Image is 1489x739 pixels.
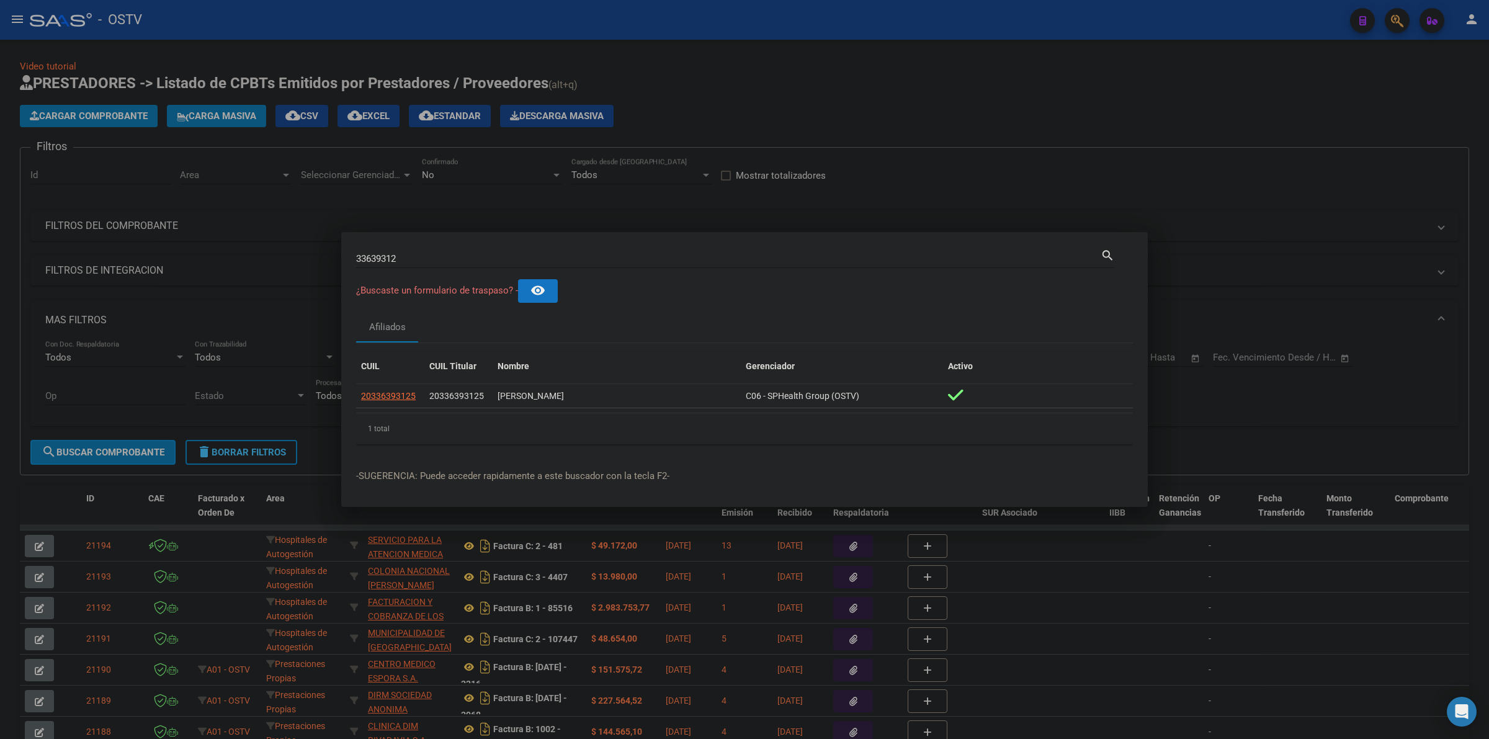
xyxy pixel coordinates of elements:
[746,391,859,401] span: C06 - SPHealth Group (OSTV)
[356,469,1133,483] p: -SUGERENCIA: Puede acceder rapidamente a este buscador con la tecla F2-
[424,353,493,380] datatable-header-cell: CUIL Titular
[746,361,795,371] span: Gerenciador
[741,353,943,380] datatable-header-cell: Gerenciador
[356,285,518,296] span: ¿Buscaste un formulario de traspaso? -
[948,361,973,371] span: Activo
[356,353,424,380] datatable-header-cell: CUIL
[498,361,529,371] span: Nombre
[493,353,741,380] datatable-header-cell: Nombre
[361,361,380,371] span: CUIL
[530,283,545,298] mat-icon: remove_red_eye
[1101,247,1115,262] mat-icon: search
[356,413,1133,444] div: 1 total
[498,389,736,403] div: [PERSON_NAME]
[429,391,484,401] span: 20336393125
[361,391,416,401] span: 20336393125
[369,320,406,334] div: Afiliados
[429,361,476,371] span: CUIL Titular
[943,353,1133,380] datatable-header-cell: Activo
[1447,697,1477,727] div: Open Intercom Messenger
